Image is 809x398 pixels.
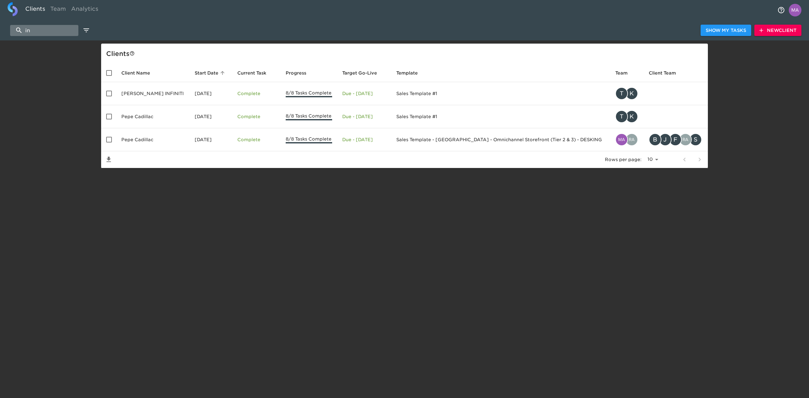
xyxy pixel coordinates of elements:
[342,69,377,77] span: Calculated based on the start date and the duration of all Tasks contained in this Hub.
[615,110,628,123] div: T
[116,82,190,105] td: [PERSON_NAME] INFINITI
[130,51,135,56] svg: This is a list of all of your clients and clients shared with you
[649,133,661,146] div: B
[286,69,314,77] span: Progress
[106,49,705,59] div: Client s
[237,113,275,120] p: Complete
[23,2,48,18] a: Clients
[615,87,628,100] div: T
[190,128,232,151] td: [DATE]
[195,69,227,77] span: Start Date
[237,90,275,97] p: Complete
[626,134,637,145] img: rahul.joshi@cdk.com
[615,87,639,100] div: tracy@roadster.com, kevin.dodt@roadster.com
[774,3,789,18] button: notifications
[759,27,796,34] span: New Client
[281,105,338,128] td: 8/8 Tasks Complete
[605,156,642,163] p: Rows per page:
[789,4,801,16] img: Profile
[689,133,702,146] div: S
[8,2,18,16] img: logo
[706,27,746,34] span: Show My Tasks
[615,69,636,77] span: Team
[680,134,691,145] img: rahul.joshi@cdk.com
[237,69,266,77] span: This is the next Task in this Hub that should be completed
[644,155,660,164] select: rows per page
[237,69,275,77] span: Current Task
[69,2,101,18] a: Analytics
[616,134,627,145] img: matthew.grajales@cdk.com
[649,133,703,146] div: bfranco@pepecadillac.com, jsilva@pepeag.com, franiolo@pepecadillac.com, rahul.joshi@cdk.com, silv...
[116,105,190,128] td: Pepe Cadillac
[81,25,92,36] button: edit
[615,110,639,123] div: tracy@roadster.com, kevin.dodt@roadster.com
[615,133,639,146] div: matthew.grajales@cdk.com, rahul.joshi@cdk.com
[754,25,801,36] button: NewClient
[701,25,751,36] button: Show My Tasks
[342,113,386,120] p: Due - [DATE]
[391,105,610,128] td: Sales Template #1
[10,25,78,36] input: search
[116,128,190,151] td: Pepe Cadillac
[190,105,232,128] td: [DATE]
[281,128,338,151] td: 8/8 Tasks Complete
[396,69,426,77] span: Template
[659,133,672,146] div: J
[342,69,385,77] span: Target Go-Live
[190,82,232,105] td: [DATE]
[391,128,610,151] td: Sales Template - [GEOGRAPHIC_DATA] - Omnichannel Storefront (Tier 2 & 3) - DESKING
[48,2,69,18] a: Team
[669,133,682,146] div: F
[625,110,638,123] div: K
[121,69,158,77] span: Client Name
[237,136,275,143] p: Complete
[101,64,708,168] table: enhanced table
[649,69,684,77] span: Client Team
[342,90,386,97] p: Due - [DATE]
[342,136,386,143] p: Due - [DATE]
[625,87,638,100] div: K
[281,82,338,105] td: 8/8 Tasks Complete
[391,82,610,105] td: Sales Template #1
[101,152,116,167] button: Save List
